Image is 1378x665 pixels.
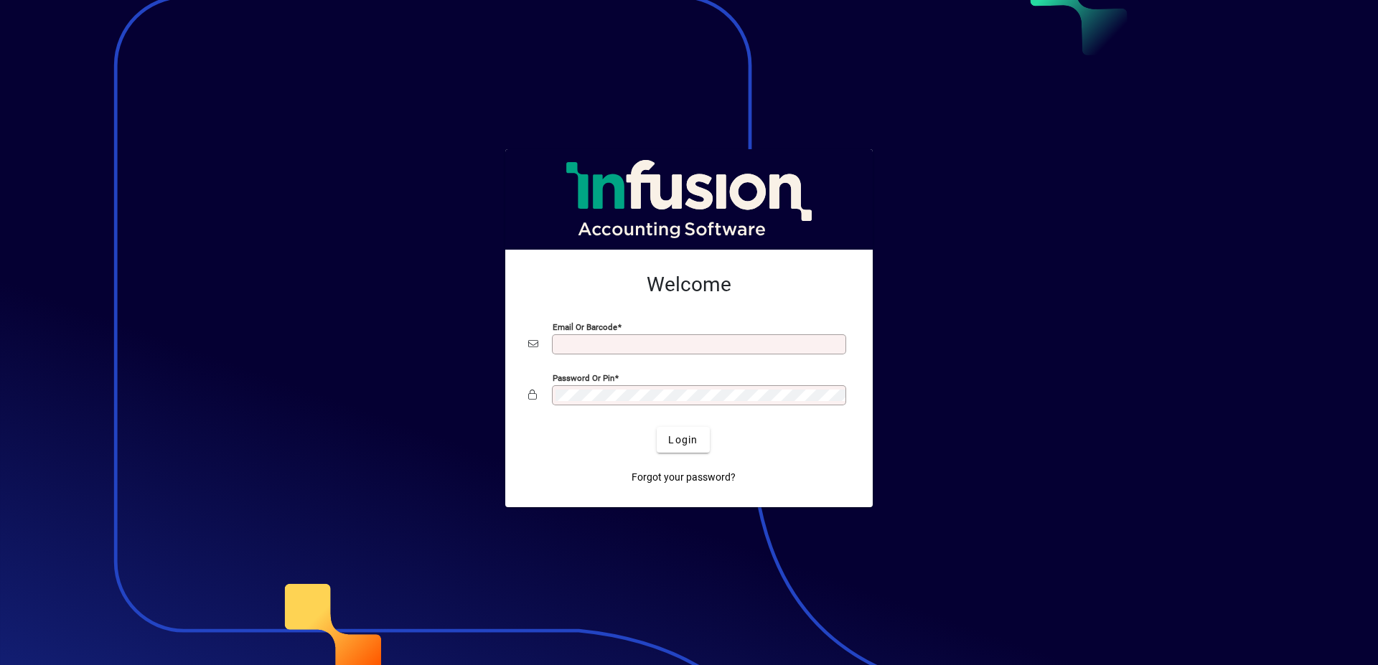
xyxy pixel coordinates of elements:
[657,427,709,453] button: Login
[632,470,736,485] span: Forgot your password?
[553,373,614,383] mat-label: Password or Pin
[626,464,741,490] a: Forgot your password?
[668,433,698,448] span: Login
[553,322,617,332] mat-label: Email or Barcode
[528,273,850,297] h2: Welcome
